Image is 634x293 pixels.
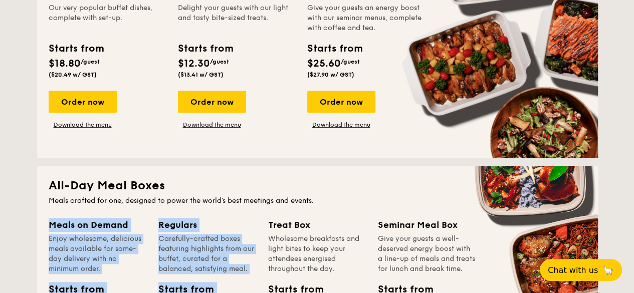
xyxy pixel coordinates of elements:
div: Order now [307,91,375,113]
div: Meals on Demand [49,218,146,232]
span: $25.60 [307,58,341,70]
div: Give your guests an energy boost with our seminar menus, complete with coffee and tea. [307,3,425,33]
div: Give your guests a well-deserved energy boost with a line-up of meals and treats for lunch and br... [378,234,476,274]
div: Order now [49,91,117,113]
button: Chat with us🦙 [540,259,622,281]
h2: All-Day Meal Boxes [49,178,586,194]
div: Starts from [49,41,103,56]
a: Download the menu [49,121,117,129]
div: Seminar Meal Box [378,218,476,232]
span: /guest [210,58,229,65]
div: Starts from [307,41,362,56]
span: Chat with us [548,265,598,275]
span: /guest [341,58,360,65]
span: ($13.41 w/ GST) [178,71,224,78]
a: Download the menu [307,121,375,129]
div: Wholesome breakfasts and light bites to keep your attendees energised throughout the day. [268,234,366,274]
div: Treat Box [268,218,366,232]
span: /guest [81,58,100,65]
span: ($27.90 w/ GST) [307,71,354,78]
div: Carefully-crafted boxes featuring highlights from our buffet, curated for a balanced, satisfying ... [158,234,256,274]
div: Starts from [178,41,233,56]
a: Download the menu [178,121,246,129]
span: $12.30 [178,58,210,70]
span: ($20.49 w/ GST) [49,71,97,78]
span: $18.80 [49,58,81,70]
div: Regulars [158,218,256,232]
div: Delight your guests with our light and tasty bite-sized treats. [178,3,295,33]
span: 🦙 [602,264,614,276]
div: Meals crafted for one, designed to power the world's best meetings and events. [49,196,586,206]
div: Our very popular buffet dishes, complete with set-up. [49,3,166,33]
div: Enjoy wholesome, delicious meals available for same-day delivery with no minimum order. [49,234,146,274]
div: Order now [178,91,246,113]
